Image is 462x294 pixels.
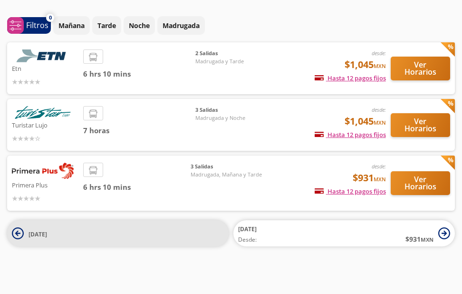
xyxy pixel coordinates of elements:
[157,16,205,35] button: Madrugada
[372,163,386,170] em: desde:
[391,171,450,195] button: Ver Horarios
[12,163,74,179] img: Primera Plus
[238,225,257,233] span: [DATE]
[391,113,450,137] button: Ver Horarios
[233,220,455,246] button: [DATE]Desde:$931MXN
[97,20,116,30] p: Tarde
[12,106,74,119] img: Turistar Lujo
[124,16,155,35] button: Noche
[163,20,200,30] p: Madrugada
[83,182,191,193] span: 6 hrs 10 mins
[49,14,52,22] span: 0
[195,58,262,66] span: Madrugada y Tarde
[421,236,433,243] small: MXN
[372,106,386,113] em: desde:
[372,49,386,57] em: desde:
[29,230,47,238] span: [DATE]
[374,176,386,183] small: MXN
[58,20,85,30] p: Mañana
[345,114,386,128] span: $1,045
[315,130,386,139] span: Hasta 12 pagos fijos
[345,58,386,72] span: $1,045
[195,114,262,122] span: Madrugada y Noche
[374,119,386,126] small: MXN
[353,171,386,185] span: $931
[391,57,450,80] button: Ver Horarios
[191,171,262,179] span: Madrugada, Mañana y Tarde
[238,235,257,244] span: Desde:
[129,20,150,30] p: Noche
[7,17,51,34] button: 0Filtros
[195,106,262,114] span: 3 Salidas
[12,49,74,62] img: Etn
[195,49,262,58] span: 2 Salidas
[53,16,90,35] button: Mañana
[405,234,433,244] span: $ 931
[315,74,386,82] span: Hasta 12 pagos fijos
[374,62,386,69] small: MXN
[12,119,78,130] p: Turistar Lujo
[92,16,121,35] button: Tarde
[83,69,195,79] span: 6 hrs 10 mins
[12,62,78,74] p: Etn
[12,179,78,190] p: Primera Plus
[7,220,229,246] button: [DATE]
[26,20,48,31] p: Filtros
[83,125,195,136] span: 7 horas
[191,163,262,171] span: 3 Salidas
[315,187,386,196] span: Hasta 12 pagos fijos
